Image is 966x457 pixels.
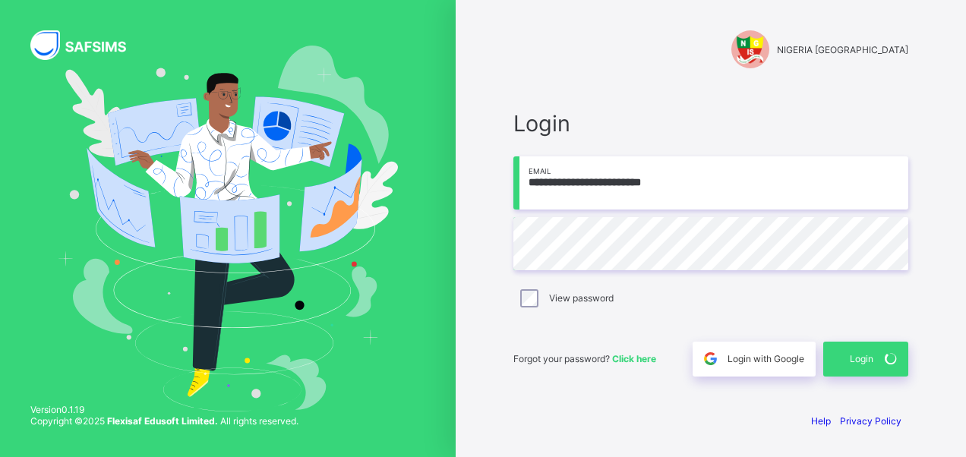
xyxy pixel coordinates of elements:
[702,350,719,367] img: google.396cfc9801f0270233282035f929180a.svg
[728,353,804,364] span: Login with Google
[30,30,144,60] img: SAFSIMS Logo
[513,353,656,364] span: Forgot your password?
[30,415,298,427] span: Copyright © 2025 All rights reserved.
[549,292,614,304] label: View password
[612,353,656,364] a: Click here
[107,415,218,427] strong: Flexisaf Edusoft Limited.
[513,110,908,137] span: Login
[850,353,873,364] span: Login
[840,415,901,427] a: Privacy Policy
[30,404,298,415] span: Version 0.1.19
[777,44,908,55] span: NIGERIA [GEOGRAPHIC_DATA]
[811,415,831,427] a: Help
[58,46,398,411] img: Hero Image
